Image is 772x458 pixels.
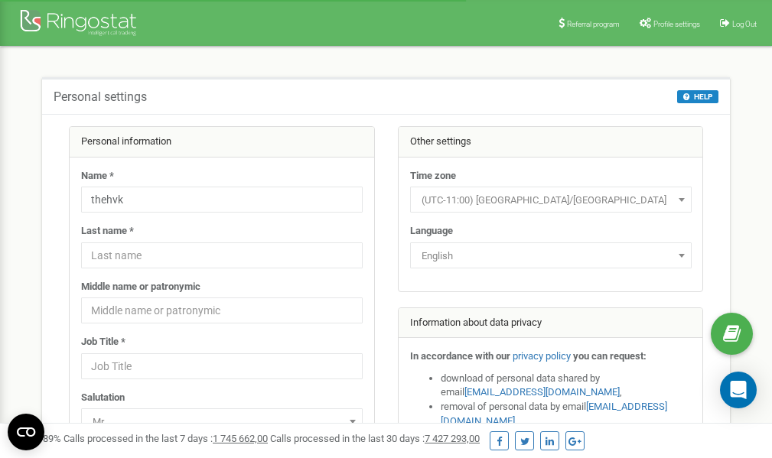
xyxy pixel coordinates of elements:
[81,408,363,434] span: Mr.
[81,353,363,379] input: Job Title
[64,433,268,444] span: Calls processed in the last 7 days :
[8,414,44,450] button: Open CMP widget
[70,127,374,158] div: Personal information
[677,90,718,103] button: HELP
[81,224,134,239] label: Last name *
[441,372,692,400] li: download of personal data shared by email ,
[732,20,757,28] span: Log Out
[513,350,571,362] a: privacy policy
[81,280,200,294] label: Middle name or patronymic
[415,245,686,267] span: English
[410,169,456,184] label: Time zone
[81,169,114,184] label: Name *
[81,391,125,405] label: Salutation
[567,20,620,28] span: Referral program
[81,297,363,323] input: Middle name or patronymic
[410,187,692,213] span: (UTC-11:00) Pacific/Midway
[415,190,686,211] span: (UTC-11:00) Pacific/Midway
[573,350,647,362] strong: you can request:
[81,242,363,268] input: Last name
[81,335,125,349] label: Job Title *
[464,386,620,398] a: [EMAIL_ADDRESS][DOMAIN_NAME]
[54,90,147,104] h5: Personal settings
[410,224,453,239] label: Language
[410,242,692,268] span: English
[86,411,357,433] span: Mr.
[399,127,703,158] div: Other settings
[441,400,692,428] li: removal of personal data by email ,
[425,433,480,444] u: 7 427 293,00
[81,187,363,213] input: Name
[399,308,703,339] div: Information about data privacy
[213,433,268,444] u: 1 745 662,00
[270,433,480,444] span: Calls processed in the last 30 days :
[720,372,757,408] div: Open Intercom Messenger
[410,350,510,362] strong: In accordance with our
[653,20,700,28] span: Profile settings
